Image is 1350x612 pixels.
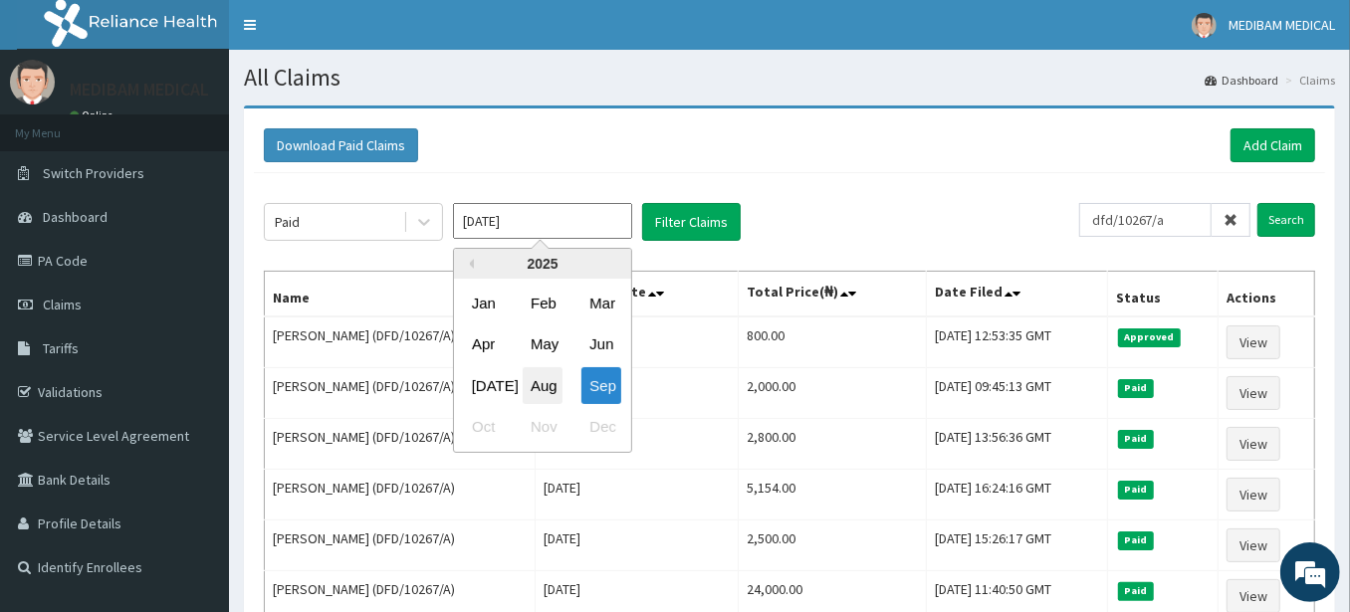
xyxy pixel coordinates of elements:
[1118,379,1154,397] span: Paid
[1118,481,1154,499] span: Paid
[739,470,927,520] td: 5,154.00
[43,339,79,357] span: Tariffs
[536,470,739,520] td: [DATE]
[1118,582,1154,600] span: Paid
[1227,427,1280,461] a: View
[43,296,82,313] span: Claims
[739,272,927,317] th: Total Price(₦)
[327,10,374,58] div: Minimize live chat window
[1079,203,1212,237] input: Search by HMO ID
[1229,16,1335,34] span: MEDIBAM MEDICAL
[642,203,741,241] button: Filter Claims
[1192,13,1217,38] img: User Image
[10,404,379,474] textarea: Type your message and hit 'Enter'
[464,326,504,363] div: Choose April 2025
[536,520,739,571] td: [DATE]
[265,419,536,470] td: [PERSON_NAME] (DFD/10267/A)
[927,316,1108,368] td: [DATE] 12:53:35 GMT
[1219,272,1315,317] th: Actions
[581,285,621,321] div: Choose March 2025
[464,259,474,269] button: Previous Year
[244,65,1335,91] h1: All Claims
[265,368,536,419] td: [PERSON_NAME] (DFD/10267/A)
[1227,478,1280,511] a: View
[523,326,562,363] div: Choose May 2025
[739,419,927,470] td: 2,800.00
[1205,72,1278,89] a: Dashboard
[1231,128,1315,162] a: Add Claim
[265,520,536,571] td: [PERSON_NAME] (DFD/10267/A)
[43,164,144,182] span: Switch Providers
[1108,272,1219,317] th: Status
[927,368,1108,419] td: [DATE] 09:45:13 GMT
[454,249,631,279] div: 2025
[739,368,927,419] td: 2,000.00
[1280,72,1335,89] li: Claims
[927,470,1108,520] td: [DATE] 16:24:16 GMT
[1227,376,1280,410] a: View
[70,108,117,122] a: Online
[43,208,108,226] span: Dashboard
[581,367,621,404] div: Choose September 2025
[265,316,536,368] td: [PERSON_NAME] (DFD/10267/A)
[70,81,209,99] p: MEDIBAM MEDICAL
[1118,328,1181,346] span: Approved
[275,212,300,232] div: Paid
[523,367,562,404] div: Choose August 2025
[1227,528,1280,562] a: View
[927,419,1108,470] td: [DATE] 13:56:36 GMT
[265,272,536,317] th: Name
[454,283,631,448] div: month 2025-09
[37,100,81,149] img: d_794563401_company_1708531726252_794563401
[739,316,927,368] td: 800.00
[115,181,275,382] span: We're online!
[1227,325,1280,359] a: View
[927,272,1108,317] th: Date Filed
[264,128,418,162] button: Download Paid Claims
[927,520,1108,571] td: [DATE] 15:26:17 GMT
[10,60,55,104] img: User Image
[453,203,632,239] input: Select Month and Year
[523,285,562,321] div: Choose February 2025
[1257,203,1315,237] input: Search
[1118,531,1154,549] span: Paid
[581,326,621,363] div: Choose June 2025
[1118,430,1154,448] span: Paid
[464,285,504,321] div: Choose January 2025
[265,470,536,520] td: [PERSON_NAME] (DFD/10267/A)
[464,367,504,404] div: Choose July 2025
[104,111,335,137] div: Chat with us now
[739,520,927,571] td: 2,500.00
